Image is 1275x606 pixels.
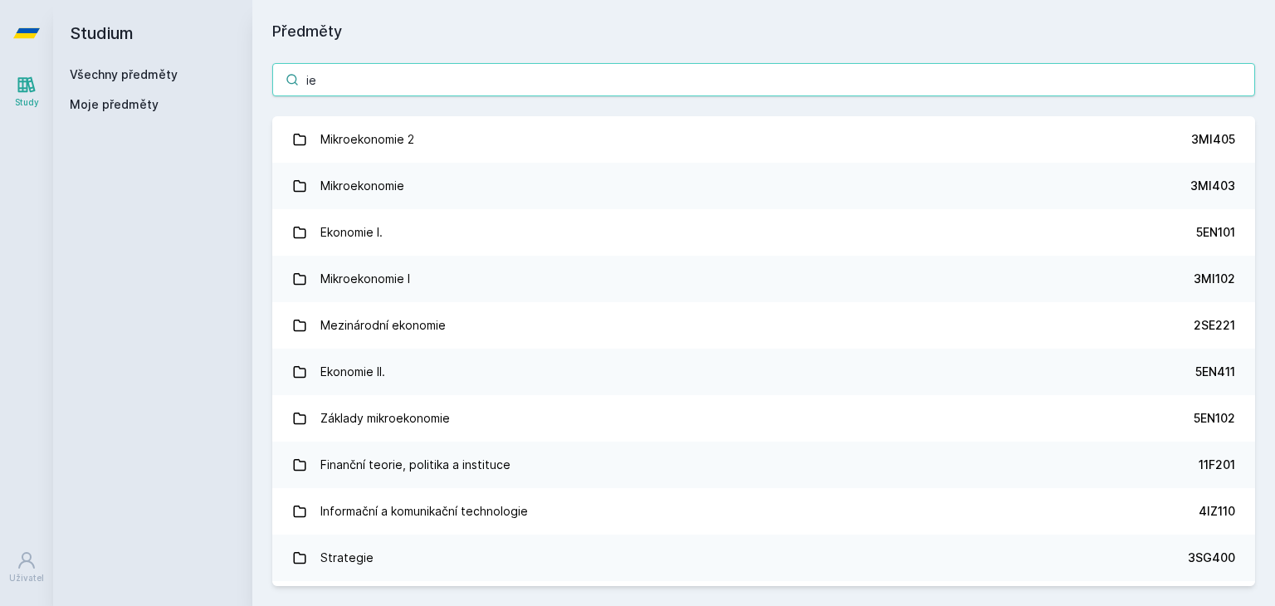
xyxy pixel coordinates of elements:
[320,169,404,203] div: Mikroekonomie
[320,216,383,249] div: Ekonomie I.
[1199,503,1235,520] div: 4IZ110
[272,163,1255,209] a: Mikroekonomie 3MI403
[3,542,50,593] a: Uživatel
[272,442,1255,488] a: Finanční teorie, politika a instituce 11F201
[272,20,1255,43] h1: Předměty
[1196,224,1235,241] div: 5EN101
[272,395,1255,442] a: Základy mikroekonomie 5EN102
[272,349,1255,395] a: Ekonomie II. 5EN411
[272,256,1255,302] a: Mikroekonomie I 3MI102
[15,96,39,109] div: Study
[272,488,1255,535] a: Informační a komunikační technologie 4IZ110
[272,63,1255,96] input: Název nebo ident předmětu…
[1194,271,1235,287] div: 3MI102
[272,302,1255,349] a: Mezinárodní ekonomie 2SE221
[1194,410,1235,427] div: 5EN102
[272,535,1255,581] a: Strategie 3SG400
[9,572,44,584] div: Uživatel
[272,209,1255,256] a: Ekonomie I. 5EN101
[320,309,446,342] div: Mezinárodní ekonomie
[320,541,374,574] div: Strategie
[1191,131,1235,148] div: 3MI405
[320,495,528,528] div: Informační a komunikační technologie
[1195,364,1235,380] div: 5EN411
[1188,550,1235,566] div: 3SG400
[1190,178,1235,194] div: 3MI403
[3,66,50,117] a: Study
[320,355,385,389] div: Ekonomie II.
[70,67,178,81] a: Všechny předměty
[1199,457,1235,473] div: 11F201
[320,123,414,156] div: Mikroekonomie 2
[272,116,1255,163] a: Mikroekonomie 2 3MI405
[70,96,159,113] span: Moje předměty
[320,262,410,296] div: Mikroekonomie I
[320,402,450,435] div: Základy mikroekonomie
[320,448,510,481] div: Finanční teorie, politika a instituce
[1194,317,1235,334] div: 2SE221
